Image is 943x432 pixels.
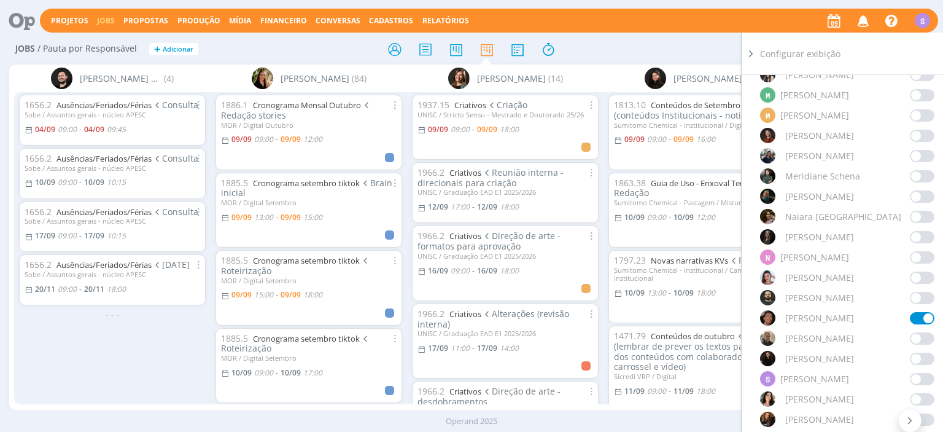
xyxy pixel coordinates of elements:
[221,254,370,277] span: Roteirização
[785,210,901,223] span: Naiara [GEOGRAPHIC_DATA]
[500,343,519,353] : 14:00
[25,217,200,225] div: Sobe / Assuntos gerais - núcleo APESC
[417,385,561,407] span: Direção de arte - desdobramentos
[548,72,563,85] span: (14)
[451,265,470,276] : 09:00
[486,99,527,111] span: Criação
[760,331,775,346] img: R
[472,345,475,352] : -
[696,212,715,222] : 12:00
[281,289,301,300] : 09/09
[35,177,55,187] : 10/09
[253,178,360,189] a: Cronograma setembro tiktok
[760,391,775,407] img: T
[760,209,775,224] img: N
[107,177,126,187] : 10:15
[152,99,198,111] span: Consulta
[79,179,82,186] : -
[229,15,251,26] a: Mídia
[500,124,519,135] : 18:00
[123,15,168,26] span: Propostas
[281,134,301,144] : 09/09
[417,308,569,330] span: Alterações (revisão interna)
[428,265,448,276] : 16/09
[231,367,252,378] : 10/09
[647,288,666,298] : 13:00
[303,289,322,300] : 18:00
[164,72,174,85] span: (4)
[417,308,444,320] span: 1966.2
[419,16,473,26] button: Relatórios
[107,284,126,294] : 18:00
[477,343,497,353] : 17/09
[221,99,248,111] span: 1886.1
[276,214,278,221] : -
[785,271,854,284] span: [PERSON_NAME]
[281,367,301,378] : 10/09
[221,177,248,189] span: 1885.5
[254,367,273,378] : 09:00
[25,206,52,218] span: 1656.2
[231,134,252,144] : 09/09
[760,108,775,123] div: M
[417,188,593,196] div: UNISC / Graduação EAD E1 2025/2026
[252,68,273,89] img: C
[760,189,775,204] img: M
[624,212,645,222] : 10/09
[760,371,775,387] div: S
[84,177,104,187] : 10/09
[303,134,322,144] : 12:00
[352,72,367,85] span: (84)
[152,206,198,218] span: Consulta
[369,15,413,26] span: Cadastros
[785,393,854,406] span: [PERSON_NAME]
[97,15,115,26] a: Jobs
[58,124,77,135] : 09:00
[785,291,854,304] span: [PERSON_NAME]
[276,136,278,143] : -
[253,255,360,266] a: Cronograma setembro tiktok
[785,352,854,365] span: [PERSON_NAME]
[25,152,52,164] span: 1656.2
[25,164,200,172] div: Sobe / Assuntos gerais - núcleo APESC
[58,230,77,241] : 09:00
[84,124,104,135] : 04/09
[651,178,769,189] a: Guia de Uso - Enxoval Tempest E
[449,386,481,397] a: Criativos
[257,16,311,26] button: Financeiro
[760,128,775,143] img: M
[417,329,593,337] div: UNISC / Graduação EAD E1 2025/2026
[417,385,444,397] span: 1966.2
[253,333,360,344] a: Cronograma setembro tiktok
[673,72,742,85] span: [PERSON_NAME]
[152,259,190,270] span: [DATE]
[472,267,475,275] : -
[281,72,349,85] span: [PERSON_NAME]
[696,288,715,298] : 18:00
[614,177,780,199] span: Redação
[221,177,392,199] span: Brain inicial
[303,367,322,378] : 17:00
[417,252,593,260] div: UNISC / Graduação EAD E1 2025/2026
[647,134,666,144] : 09:00
[624,288,645,298] : 10/09
[56,153,152,164] a: Ausências/Feriados/Férias
[477,202,497,212] : 12/09
[84,230,104,241] : 17/09
[673,212,694,222] : 10/09
[673,288,694,298] : 10/09
[785,68,854,81] span: [PERSON_NAME]
[93,16,118,26] button: Jobs
[152,152,198,164] span: Consulta
[281,212,301,222] : 09/09
[56,259,152,270] a: Ausências/Feriados/Férias
[614,198,790,206] div: Sumitomo Chemical - Pastagem / Mistura tripla
[785,413,854,426] span: [PERSON_NAME]
[472,126,475,133] : -
[177,15,220,26] a: Produção
[428,343,448,353] : 17/09
[449,308,481,320] a: Criativos
[428,202,448,212] : 12/09
[614,254,646,266] span: 1797.23
[221,332,370,355] span: Roteirização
